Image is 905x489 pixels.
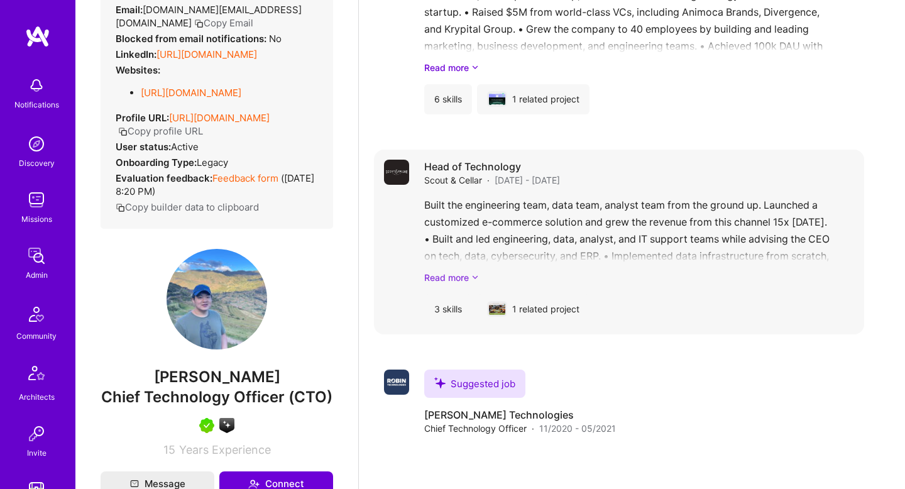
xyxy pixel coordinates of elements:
strong: Websites: [116,64,160,76]
i: icon ArrowDownSecondaryDark [471,271,479,284]
a: [URL][DOMAIN_NAME] [141,87,241,99]
h4: Head of Technology [424,160,560,173]
div: Community [16,329,57,343]
i: icon Copy [116,203,125,212]
span: Active [171,141,199,153]
strong: Evaluation feedback: [116,172,212,184]
span: legacy [197,157,228,168]
img: User Avatar [167,249,267,349]
img: admin teamwork [24,243,49,268]
span: 11/2020 - 05/2021 [539,422,616,435]
i: icon Copy [194,19,204,28]
a: Read more [424,271,854,284]
img: MonoX [489,93,505,106]
strong: Onboarding Type: [116,157,197,168]
span: Chief Technology Officer [424,422,527,435]
img: Invite [24,421,49,446]
div: Notifications [14,98,59,111]
i: icon Mail [130,480,139,488]
strong: User status: [116,141,171,153]
div: Invite [27,446,47,459]
a: [URL][DOMAIN_NAME] [169,112,270,124]
strong: Blocked from email notifications: [116,33,269,45]
button: Copy profile URL [118,124,203,138]
img: Company logo [384,160,409,185]
img: Architects [21,360,52,390]
img: Community [21,299,52,329]
span: [DOMAIN_NAME][EMAIL_ADDRESS][DOMAIN_NAME] [116,4,302,29]
div: 1 related project [477,294,590,324]
span: · [532,422,534,435]
span: Scout & Cellar [424,173,482,187]
a: Read more [424,61,854,74]
span: · [487,173,490,187]
div: Missions [21,212,52,226]
span: [PERSON_NAME] [101,368,333,387]
img: Company logo [384,370,409,395]
i: icon Copy [118,127,128,136]
span: Years Experience [179,443,271,456]
img: discovery [24,131,49,157]
img: Scout & Cellar [489,303,505,316]
div: 6 skills [424,84,472,114]
img: bell [24,73,49,98]
img: A.Teamer in Residence [199,418,214,433]
div: 1 related project [477,84,590,114]
div: 3 skills [424,294,472,324]
strong: Profile URL: [116,112,169,124]
button: Copy builder data to clipboard [116,201,259,214]
div: Architects [19,390,55,404]
i: icon ArrowDownSecondaryDark [471,61,479,74]
a: Feedback form [212,172,278,184]
span: 15 [163,443,175,456]
div: Suggested job [424,370,525,398]
strong: LinkedIn: [116,48,156,60]
div: No [116,32,282,45]
strong: Email: [116,4,143,16]
span: [DATE] - [DATE] [495,173,560,187]
img: teamwork [24,187,49,212]
a: [URL][DOMAIN_NAME] [156,48,257,60]
span: Chief Technology Officer (CTO) [101,388,332,406]
img: A.I. guild [219,418,234,433]
div: ( [DATE] 8:20 PM ) [116,172,318,198]
button: Copy Email [194,16,253,30]
h4: [PERSON_NAME] Technologies [424,408,616,422]
i: icon SuggestedTeams [434,377,446,388]
img: logo [25,25,50,48]
div: Discovery [19,157,55,170]
div: Admin [26,268,48,282]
